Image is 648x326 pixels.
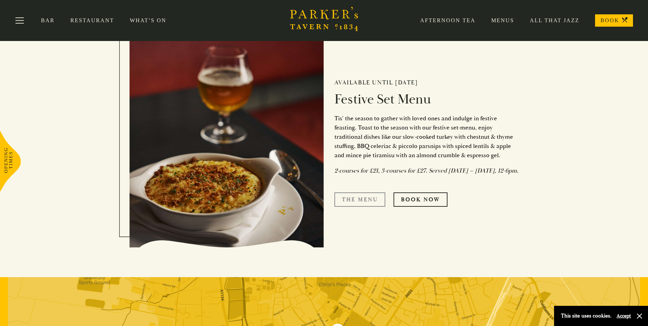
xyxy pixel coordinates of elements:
[334,91,519,108] h2: Festive Set Menu
[636,313,643,320] button: Close and accept
[617,313,631,319] button: Accept
[394,192,447,207] a: Book Now
[334,79,519,86] h2: Available until [DATE]
[334,192,385,207] a: The Menu
[561,311,611,321] p: This site uses cookies.
[334,114,519,160] p: Tis’ the season to gather with loved ones and indulge in festive feasting. Toast to the season wi...
[334,167,519,175] em: 2-courses for £21, 3-courses for £27. Served [DATE] – [DATE], 12-6pm.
